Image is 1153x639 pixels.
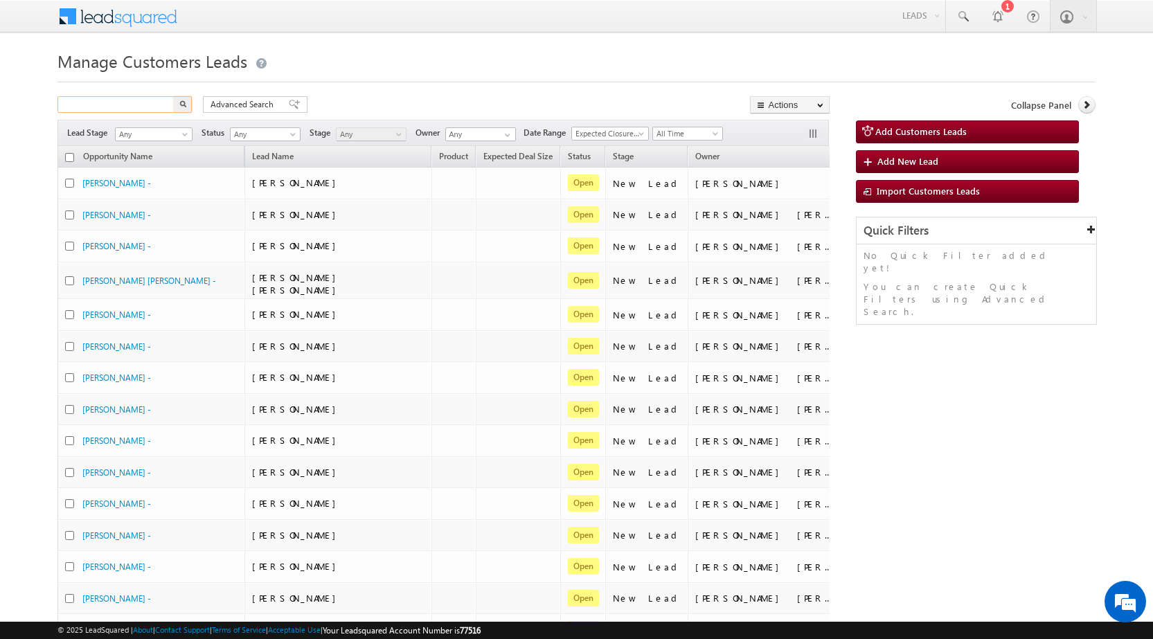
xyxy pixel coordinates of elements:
[252,177,343,188] span: [PERSON_NAME]
[18,128,253,415] textarea: Type your message and hit 'Enter'
[67,127,113,139] span: Lead Stage
[252,240,343,251] span: [PERSON_NAME]
[57,50,247,72] span: Manage Customers Leads
[695,240,834,253] div: [PERSON_NAME] [PERSON_NAME]
[252,592,343,604] span: [PERSON_NAME]
[82,372,151,383] a: [PERSON_NAME] -
[568,401,599,417] span: Open
[613,498,682,510] div: New Lead
[613,208,682,221] div: New Lead
[57,624,481,637] span: © 2025 LeadSquared | | | | |
[82,467,151,478] a: [PERSON_NAME] -
[76,149,159,167] a: Opportunity Name
[652,127,723,141] a: All Time
[179,100,186,107] img: Search
[83,151,152,161] span: Opportunity Name
[337,128,402,141] span: Any
[568,174,599,191] span: Open
[568,590,599,606] span: Open
[695,151,719,161] span: Owner
[568,527,599,543] span: Open
[695,274,834,287] div: [PERSON_NAME] [PERSON_NAME]
[613,466,682,478] div: New Lead
[72,73,233,91] div: Chat with us now
[116,128,188,141] span: Any
[252,403,343,415] span: [PERSON_NAME]
[82,210,151,220] a: [PERSON_NAME] -
[323,625,481,636] span: Your Leadsquared Account Number is
[82,498,151,509] a: [PERSON_NAME] -
[252,371,343,383] span: [PERSON_NAME]
[245,149,301,167] span: Lead Name
[568,369,599,386] span: Open
[568,338,599,354] span: Open
[268,625,321,634] a: Acceptable Use
[695,372,834,384] div: [PERSON_NAME] [PERSON_NAME]
[115,127,193,141] a: Any
[750,96,830,114] button: Actions
[252,560,343,572] span: [PERSON_NAME]
[230,127,301,141] a: Any
[497,128,515,142] a: Show All Items
[568,495,599,512] span: Open
[252,271,343,296] span: [PERSON_NAME] [PERSON_NAME]
[695,309,834,321] div: [PERSON_NAME] [PERSON_NAME]
[613,309,682,321] div: New Lead
[695,177,834,190] div: [PERSON_NAME]
[524,127,571,139] span: Date Range
[613,435,682,447] div: New Lead
[82,178,151,188] a: [PERSON_NAME] -
[227,7,260,40] div: Minimize live chat window
[568,237,599,254] span: Open
[82,276,216,286] a: [PERSON_NAME] [PERSON_NAME] -
[613,561,682,573] div: New Lead
[877,155,938,167] span: Add New Lead
[613,151,634,161] span: Stage
[82,530,151,541] a: [PERSON_NAME] -
[65,153,74,162] input: Check all records
[613,240,682,253] div: New Lead
[336,127,406,141] a: Any
[695,561,834,573] div: [PERSON_NAME] [PERSON_NAME]
[82,241,151,251] a: [PERSON_NAME] -
[439,151,468,161] span: Product
[695,529,834,541] div: [PERSON_NAME] [PERSON_NAME]
[613,372,682,384] div: New Lead
[310,127,336,139] span: Stage
[568,558,599,575] span: Open
[572,127,644,140] span: Expected Closure Date
[613,529,682,541] div: New Lead
[252,466,343,478] span: [PERSON_NAME]
[155,625,210,634] a: Contact Support
[212,625,266,634] a: Terms of Service
[133,625,153,634] a: About
[202,127,230,139] span: Status
[82,435,151,446] a: [PERSON_NAME] -
[613,274,682,287] div: New Lead
[445,127,516,141] input: Type to Search
[571,127,649,141] a: Expected Closure Date
[695,340,834,352] div: [PERSON_NAME] [PERSON_NAME]
[460,625,481,636] span: 77516
[568,432,599,449] span: Open
[24,73,58,91] img: d_60004797649_company_0_60004797649
[476,149,560,167] a: Expected Deal Size
[864,249,1089,274] p: No Quick Filter added yet!
[606,149,641,167] a: Stage
[613,592,682,604] div: New Lead
[252,529,343,541] span: [PERSON_NAME]
[613,340,682,352] div: New Lead
[568,272,599,289] span: Open
[252,308,343,320] span: [PERSON_NAME]
[252,340,343,352] span: [PERSON_NAME]
[877,185,980,197] span: Import Customers Leads
[695,403,834,415] div: [PERSON_NAME] [PERSON_NAME]
[613,177,682,190] div: New Lead
[82,341,151,352] a: [PERSON_NAME] -
[568,206,599,223] span: Open
[211,98,278,111] span: Advanced Search
[252,497,343,509] span: [PERSON_NAME]
[864,280,1089,318] p: You can create Quick Filters using Advanced Search.
[695,208,834,221] div: [PERSON_NAME] [PERSON_NAME]
[188,426,251,445] em: Start Chat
